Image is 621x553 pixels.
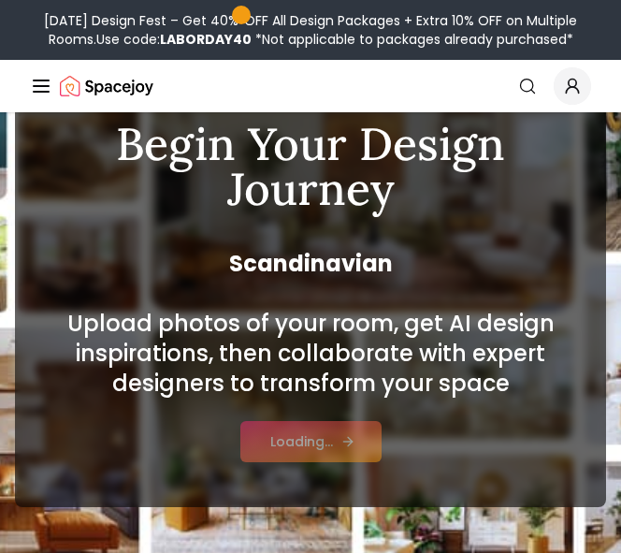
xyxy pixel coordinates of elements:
span: Use code: [96,30,252,49]
b: LABORDAY40 [160,30,252,49]
img: Spacejoy Logo [60,67,153,105]
a: Spacejoy [60,67,153,105]
nav: Global [30,60,591,112]
span: Scandinavian [60,249,561,279]
h2: Upload photos of your room, get AI design inspirations, then collaborate with expert designers to... [60,309,561,399]
h1: Begin Your Design Journey [60,122,561,211]
div: [DATE] Design Fest – Get 40% OFF All Design Packages + Extra 10% OFF on Multiple Rooms. [7,11,614,49]
span: *Not applicable to packages already purchased* [252,30,573,49]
